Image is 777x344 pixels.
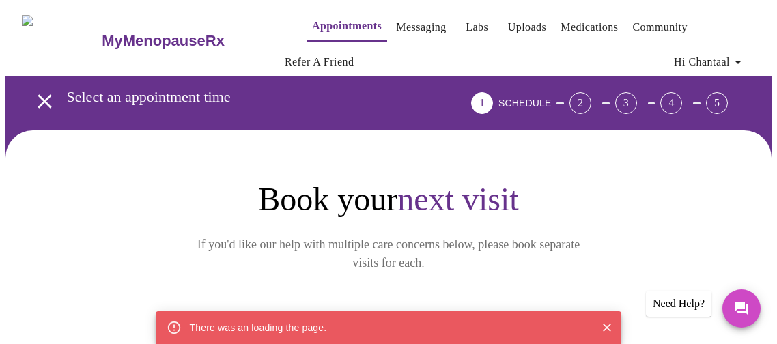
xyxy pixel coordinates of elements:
div: There was an loading the page. [190,315,327,340]
div: 3 [615,92,637,114]
a: Messaging [396,18,446,37]
div: 4 [660,92,682,114]
a: Appointments [312,16,382,35]
a: Community [632,18,688,37]
button: Close [598,319,616,336]
a: MyMenopauseRx [100,17,279,65]
span: SCHEDULE [498,98,551,109]
a: Medications [561,18,618,37]
img: MyMenopauseRx Logo [22,15,100,66]
button: Hi Chantaal [668,48,752,76]
span: next visit [397,181,518,217]
h3: Select an appointment time [67,88,395,106]
a: Refer a Friend [285,53,354,72]
a: Labs [466,18,488,37]
button: Messages [722,289,761,328]
button: Medications [555,14,623,41]
a: Uploads [508,18,547,37]
span: message [436,308,450,327]
p: If you'd like our help with multiple care concerns below, please book separate visits for each. [178,235,599,272]
button: Messaging [391,14,451,41]
button: Appointments [307,12,387,42]
div: Need Help? [646,291,711,317]
button: open drawer [25,81,65,121]
div: 2 [569,92,591,114]
button: Community [627,14,693,41]
button: Labs [455,14,499,41]
h3: MyMenopauseRx [102,32,225,50]
div: 5 [706,92,728,114]
span: Hi Chantaal [674,53,746,72]
button: Refer a Friend [279,48,360,76]
button: Uploads [503,14,552,41]
div: 1 [471,92,493,114]
h1: Book your [115,180,662,219]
